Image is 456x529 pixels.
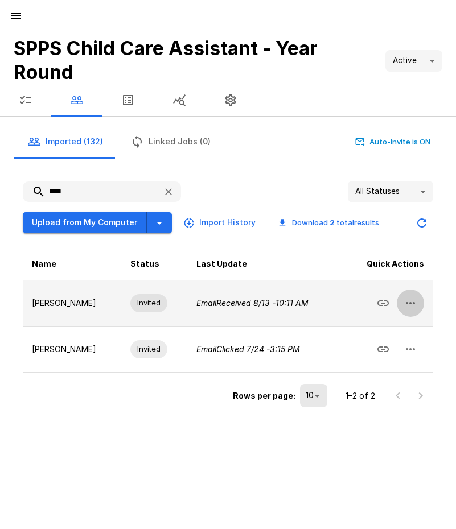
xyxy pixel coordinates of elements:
div: All Statuses [348,181,433,202]
div: Active [385,50,442,72]
span: Copy Interview Link [369,297,397,307]
p: [PERSON_NAME] [32,344,112,355]
b: SPPS Child Care Assistant - Year Round [14,36,318,84]
th: Last Update [187,248,343,280]
div: 10 [300,384,327,407]
p: 1–2 of 2 [346,390,375,402]
span: Copy Interview Link [369,343,397,353]
button: Updated Today - 9:45 AM [410,212,433,234]
i: Email Clicked 7/24 - 3:15 PM [196,344,300,354]
button: Auto-Invite is ON [353,133,433,151]
th: Name [23,248,121,280]
span: Invited [130,297,167,308]
p: [PERSON_NAME] [32,297,112,309]
i: Email Received 8/13 - 10:11 AM [196,298,309,308]
b: 2 [330,218,335,227]
button: Linked Jobs (0) [117,126,224,158]
button: Upload from My Computer [23,212,147,233]
span: Invited [130,344,167,354]
button: Download 2 totalresults [269,214,388,232]
th: Quick Actions [343,248,433,280]
th: Status [121,248,187,280]
button: Import History [181,212,260,233]
button: Imported (132) [14,126,117,158]
p: Rows per page: [233,390,295,402]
